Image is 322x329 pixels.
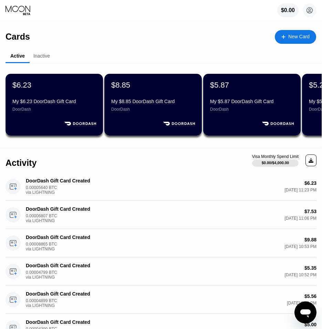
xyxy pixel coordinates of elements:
[111,107,195,112] div: DoorDash
[304,237,316,242] div: $9.88
[277,3,299,17] div: $0.00
[6,201,316,229] div: DoorDash Gift Card Created0.00006807 BTC via LIGHTNING$7.53[DATE] 11:06 PM
[6,286,316,314] div: DoorDash Gift Card Created0.00004899 BTC via LIGHTNING$5.56[DATE] 9:19 PM
[281,7,295,13] div: $0.00
[33,53,50,59] div: Inactive
[203,74,301,136] div: $5.87My $5.87 DoorDash Gift CardDoorDash
[285,272,316,277] div: [DATE] 10:52 PM
[6,229,316,257] div: DoorDash Gift Card Created0.00008865 BTC via LIGHTNING$9.88[DATE] 10:53 PM
[6,158,37,168] div: Activity
[26,213,60,223] div: 0.00006807 BTC via LIGHTNING
[285,188,316,192] div: [DATE] 11:23 PM
[26,291,95,297] div: DoorDash Gift Card Created
[111,81,130,90] div: $8.85
[6,32,30,42] div: Cards
[6,257,316,286] div: DoorDash Gift Card Created0.00004799 BTC via LIGHTNING$5.35[DATE] 10:52 PM
[6,172,316,201] div: DoorDash Gift Card Created0.00005640 BTC via LIGHTNING$6.23[DATE] 11:23 PM
[294,301,316,323] iframe: Button to launch messaging window
[304,209,316,214] div: $7.53
[26,263,95,268] div: DoorDash Gift Card Created
[26,319,95,325] div: DoorDash Gift Card Created
[10,53,25,59] div: Active
[262,161,289,165] div: $0.00 / $4,000.00
[111,99,195,104] div: My $8.85 DoorDash Gift Card
[26,206,95,212] div: DoorDash Gift Card Created
[287,301,316,306] div: [DATE] 9:19 PM
[12,99,96,104] div: My $6.23 DoorDash Gift Card
[210,107,294,112] div: DoorDash
[304,265,316,271] div: $5.35
[26,235,95,240] div: DoorDash Gift Card Created
[104,74,202,136] div: $8.85My $8.85 DoorDash Gift CardDoorDash
[12,81,31,90] div: $6.23
[285,244,316,249] div: [DATE] 10:53 PM
[26,298,60,308] div: 0.00004899 BTC via LIGHTNING
[26,185,60,195] div: 0.00005640 BTC via LIGHTNING
[304,180,316,186] div: $6.23
[210,99,294,104] div: My $5.87 DoorDash Gift Card
[26,270,60,280] div: 0.00004799 BTC via LIGHTNING
[252,154,299,167] div: Visa Monthly Spend Limit$0.00/$4,000.00
[12,107,96,112] div: DoorDash
[288,34,310,40] div: New Card
[285,216,316,221] div: [DATE] 11:06 PM
[6,74,103,136] div: $6.23My $6.23 DoorDash Gift CardDoorDash
[252,154,299,159] div: Visa Monthly Spend Limit
[26,242,60,251] div: 0.00008865 BTC via LIGHTNING
[26,178,95,183] div: DoorDash Gift Card Created
[304,322,316,327] div: $5.00
[210,81,229,90] div: $5.87
[304,293,316,299] div: $5.56
[275,30,316,44] div: New Card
